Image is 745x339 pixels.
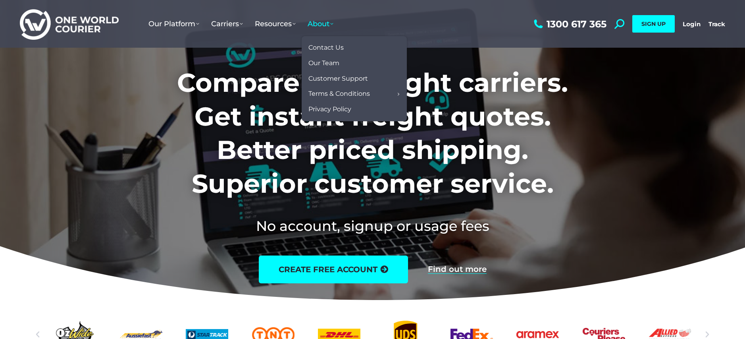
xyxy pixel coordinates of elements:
a: Resources [249,12,302,36]
img: One World Courier [20,8,119,40]
span: Resources [255,19,296,28]
a: Carriers [205,12,249,36]
a: About [302,12,339,36]
a: Privacy Policy [306,102,403,117]
span: Our Platform [148,19,199,28]
a: Terms & Conditions [306,86,403,102]
span: About [308,19,333,28]
span: Privacy Policy [308,105,351,114]
span: SIGN UP [641,20,666,27]
a: SIGN UP [632,15,675,33]
span: Our Team [308,59,339,68]
a: Track [708,20,725,28]
a: Our Platform [142,12,205,36]
a: Login [683,20,701,28]
h1: Compare top freight carriers. Get instant freight quotes. Better priced shipping. Superior custom... [125,66,620,200]
span: Carriers [211,19,243,28]
span: Customer Support [308,75,368,83]
a: 1300 617 365 [532,19,606,29]
a: Find out more [428,265,487,274]
a: Contact Us [306,40,403,56]
span: Contact Us [308,44,344,52]
a: Customer Support [306,71,403,87]
h2: No account, signup or usage fees [125,216,620,236]
span: Terms & Conditions [308,90,370,98]
a: create free account [259,256,408,283]
a: Our Team [306,56,403,71]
